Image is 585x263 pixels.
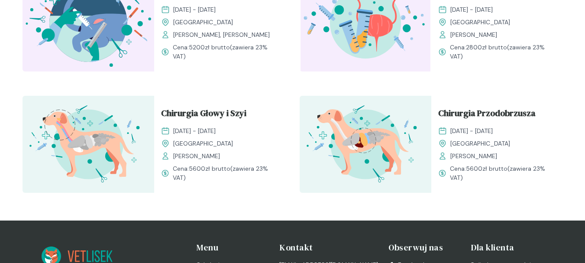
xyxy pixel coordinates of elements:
[438,107,536,123] span: Chirurgia Przodobrzusza
[173,164,279,182] span: Cena: (zawiera 23% VAT)
[450,5,493,14] span: [DATE] - [DATE]
[189,43,230,51] span: 5200 zł brutto
[173,152,220,161] span: [PERSON_NAME]
[450,127,493,136] span: [DATE] - [DATE]
[173,43,279,61] span: Cena: (zawiera 23% VAT)
[300,96,431,193] img: ZpbG-B5LeNNTxNnI_ChiruJB_T.svg
[466,43,507,51] span: 2800 zł brutto
[388,241,461,253] h4: Obserwuj nas
[173,127,216,136] span: [DATE] - [DATE]
[197,241,269,253] h4: Menu
[450,30,497,39] span: [PERSON_NAME]
[173,18,233,27] span: [GEOGRAPHIC_DATA]
[466,165,507,172] span: 5600 zł brutto
[450,43,556,61] span: Cena: (zawiera 23% VAT)
[173,139,233,148] span: [GEOGRAPHIC_DATA]
[438,107,556,123] a: Chirurgia Przodobrzusza
[189,165,230,172] span: 5600 zł brutto
[279,241,378,253] h4: Kontakt
[173,30,270,39] span: [PERSON_NAME], [PERSON_NAME]
[173,5,216,14] span: [DATE] - [DATE]
[450,139,510,148] span: [GEOGRAPHIC_DATA]
[450,152,497,161] span: [PERSON_NAME]
[450,164,556,182] span: Cena: (zawiera 23% VAT)
[161,107,246,123] span: Chirurgia Głowy i Szyi
[471,241,543,253] h4: Dla klienta
[450,18,510,27] span: [GEOGRAPHIC_DATA]
[23,96,154,193] img: ZqFXfB5LeNNTxeHy_ChiruGS_T.svg
[161,107,279,123] a: Chirurgia Głowy i Szyi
